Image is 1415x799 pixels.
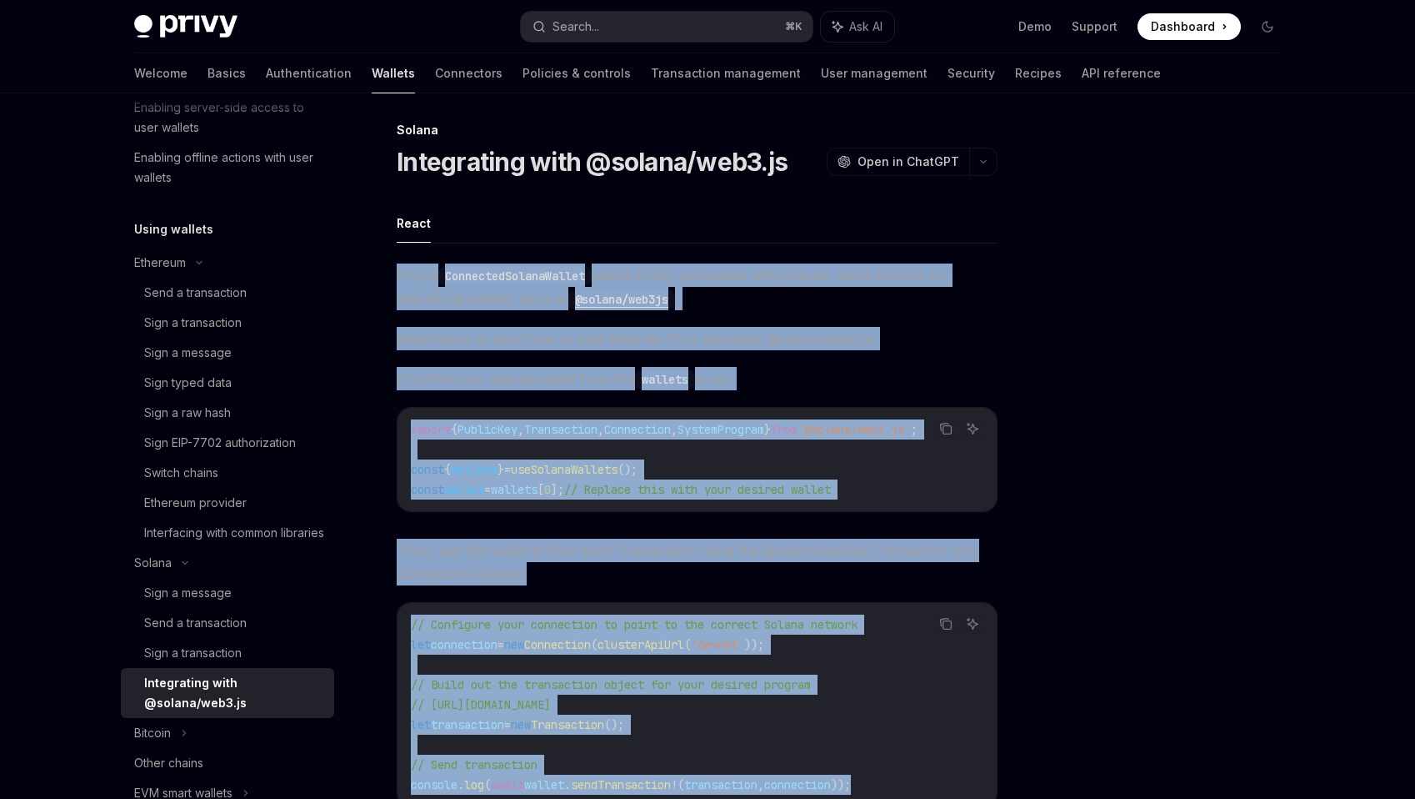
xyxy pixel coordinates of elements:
[144,433,296,453] div: Sign EIP-7702 authorization
[1072,18,1117,35] a: Support
[207,53,246,93] a: Basics
[677,777,684,792] span: (
[121,668,334,718] a: Integrating with @solana/web3.js
[411,717,431,732] span: let
[962,613,983,635] button: Ask AI
[121,308,334,338] a: Sign a transaction
[744,637,764,652] span: ));
[121,608,334,638] a: Send a transaction
[564,482,831,497] span: // Replace this with your desired wallet
[947,53,995,93] a: Security
[144,523,324,543] div: Interfacing with common libraries
[764,777,831,792] span: connection
[544,482,551,497] span: 0
[524,637,591,652] span: Connection
[1015,53,1062,93] a: Recipes
[144,673,324,713] div: Integrating with @solana/web3.js
[521,12,812,42] button: Search...⌘K
[604,717,624,732] span: ();
[121,638,334,668] a: Sign a transaction
[517,422,524,437] span: ,
[144,403,231,423] div: Sign a raw hash
[671,422,677,437] span: ,
[121,518,334,548] a: Interfacing with common libraries
[511,462,617,477] span: useSolanaWallets
[144,343,232,363] div: Sign a message
[144,283,247,303] div: Send a transaction
[524,777,564,792] span: wallet
[144,463,218,483] div: Switch chains
[484,482,491,497] span: =
[144,313,242,333] div: Sign a transaction
[764,422,771,437] span: }
[1254,13,1281,40] button: Toggle dark mode
[134,53,187,93] a: Welcome
[571,777,671,792] span: sendTransaction
[797,422,911,437] span: '@solana/web3.js'
[849,18,882,35] span: Ask AI
[684,637,691,652] span: (
[451,462,497,477] span: wallets
[266,53,352,93] a: Authentication
[144,583,232,603] div: Sign a message
[464,777,484,792] span: log
[121,338,334,368] a: Sign a message
[121,458,334,488] a: Switch chains
[962,418,983,440] button: Ask AI
[1082,53,1161,93] a: API reference
[411,482,444,497] span: const
[497,462,504,477] span: }
[484,777,491,792] span: (
[604,422,671,437] span: Connection
[134,753,203,773] div: Other chains
[134,553,172,573] div: Solana
[431,637,497,652] span: connection
[522,53,631,93] a: Policies & controls
[757,777,764,792] span: ,
[935,418,957,440] button: Copy the contents from the code block
[1137,13,1241,40] a: Dashboard
[564,777,571,792] span: .
[568,290,675,309] code: @solana/web3js
[524,422,597,437] span: Transaction
[497,637,504,652] span: =
[491,777,524,792] span: await
[935,613,957,635] button: Copy the contents from the code block
[785,20,802,33] span: ⌘ K
[134,148,324,188] div: Enabling offline actions with user wallets
[435,53,502,93] a: Connectors
[491,482,537,497] span: wallets
[134,15,237,38] img: dark logo
[457,422,517,437] span: PublicKey
[144,373,232,393] div: Sign typed data
[857,153,959,170] span: Open in ChatGPT
[911,422,917,437] span: ;
[121,278,334,308] a: Send a transaction
[1018,18,1052,35] a: Demo
[551,482,564,497] span: ];
[821,12,894,42] button: Ask AI
[411,422,451,437] span: import
[411,617,857,632] span: // Configure your connection to point to the correct Solana network
[121,748,334,778] a: Other chains
[568,290,675,307] a: @solana/web3js
[411,697,551,712] span: // [URL][DOMAIN_NAME]
[121,488,334,518] a: Ethereum provider
[411,637,431,652] span: let
[651,53,801,93] a: Transaction management
[504,637,524,652] span: new
[1151,18,1215,35] span: Dashboard
[144,643,242,663] div: Sign a transaction
[597,637,684,652] span: clusterApiUrl
[591,637,597,652] span: (
[397,147,787,177] h1: Integrating with @solana/web3.js
[397,264,997,310] span: Privy’s object is fully compatible with popular web3 libraries for interfacing wallets, such as .
[771,422,797,437] span: from
[397,327,997,350] span: Read below to learn how to best integrate Privy alongside @solana/web3.js.
[691,637,744,652] span: 'devnet'
[397,122,997,138] div: Solana
[144,493,247,513] div: Ethereum provider
[121,428,334,458] a: Sign EIP-7702 authorization
[411,677,811,692] span: // Build out the transaction object for your desired program
[411,462,444,477] span: const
